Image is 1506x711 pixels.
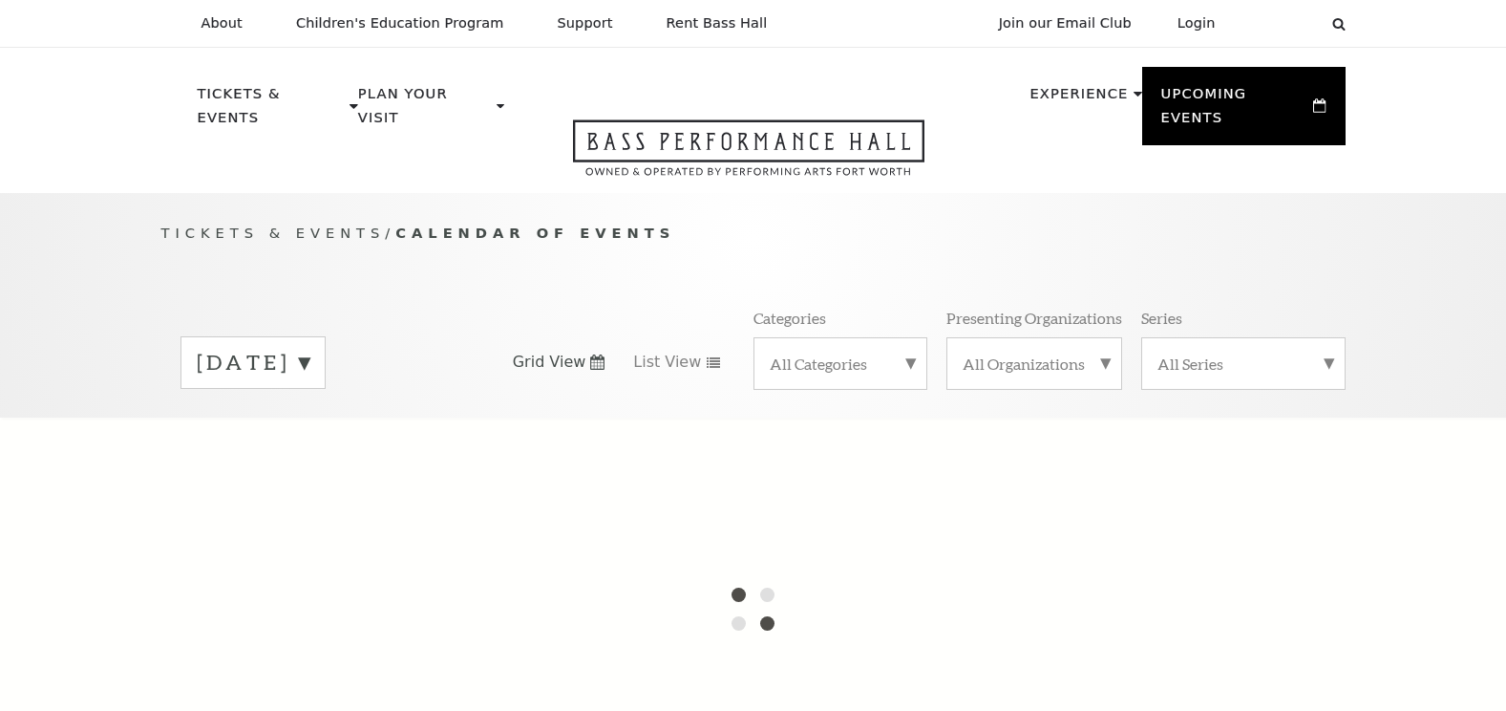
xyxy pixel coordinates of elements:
[395,225,675,241] span: Calendar of Events
[963,354,1106,374] label: All Organizations
[197,348,309,377] label: [DATE]
[1246,14,1314,32] select: Select:
[296,15,504,32] p: Children's Education Program
[202,15,243,32] p: About
[946,308,1122,328] p: Presenting Organizations
[198,82,346,140] p: Tickets & Events
[770,354,911,374] label: All Categories
[1157,354,1329,374] label: All Series
[161,225,386,241] span: Tickets & Events
[1029,82,1128,117] p: Experience
[667,15,768,32] p: Rent Bass Hall
[753,308,826,328] p: Categories
[161,222,1346,246] p: /
[1161,82,1309,140] p: Upcoming Events
[633,352,701,373] span: List View
[358,82,492,140] p: Plan Your Visit
[513,352,586,373] span: Grid View
[558,15,613,32] p: Support
[1141,308,1182,328] p: Series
